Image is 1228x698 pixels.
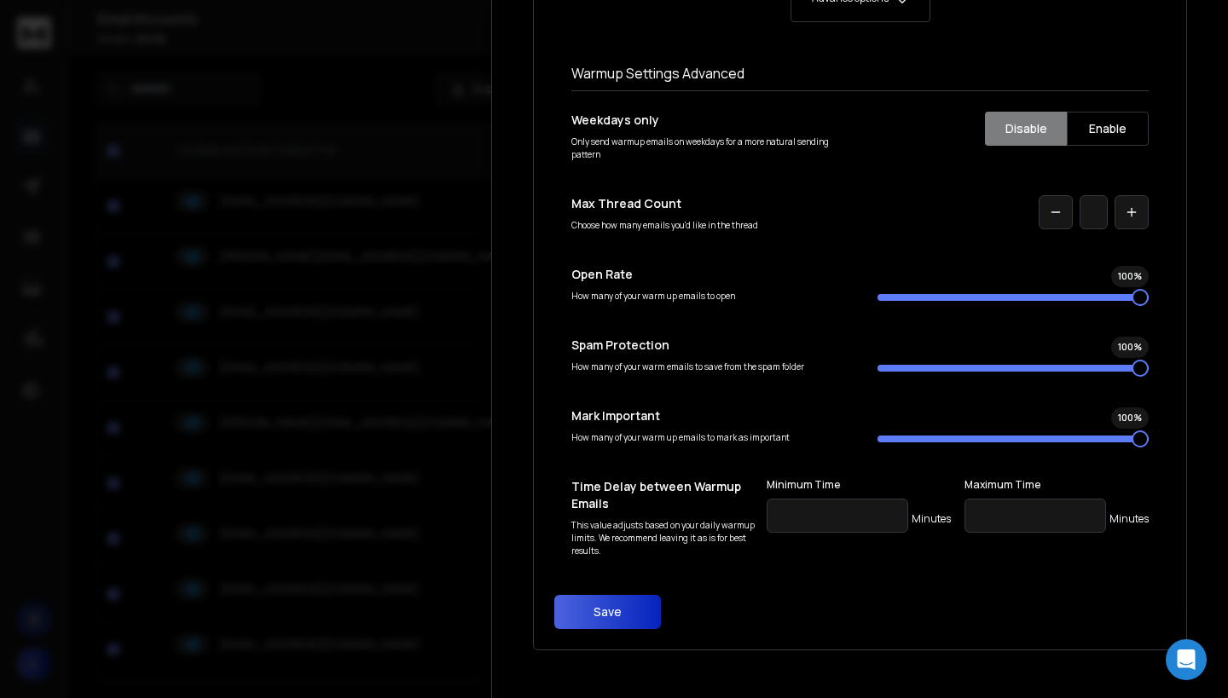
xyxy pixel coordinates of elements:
[571,112,843,129] p: Weekdays only
[1111,407,1149,429] div: 100 %
[1111,266,1149,287] div: 100 %
[767,478,951,492] label: Minimum Time
[571,478,760,512] p: Time Delay between Warmup Emails
[554,595,661,629] button: Save
[571,63,1149,84] h1: Warmup Settings Advanced
[1067,112,1149,146] button: Enable
[571,361,843,373] p: How many of your warm emails to save from the spam folder
[571,337,843,354] p: Spam Protection
[571,519,760,557] p: This value adjusts based on your daily warmup limits. We recommend leaving it as is for best resu...
[1166,639,1207,680] div: Open Intercom Messenger
[1111,337,1149,358] div: 100 %
[571,195,843,212] p: Max Thread Count
[571,407,843,424] p: Mark Important
[571,290,843,303] p: How many of your warm up emails to open
[571,431,843,444] p: How many of your warm up emails to mark as important
[1109,512,1149,526] p: Minutes
[571,219,843,232] p: Choose how many emails you'd like in the thread
[964,478,1149,492] label: Maximum Time
[985,112,1067,146] button: Disable
[912,512,951,526] p: Minutes
[571,136,843,161] p: Only send warmup emails on weekdays for a more natural sending pattern
[571,266,843,283] p: Open Rate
